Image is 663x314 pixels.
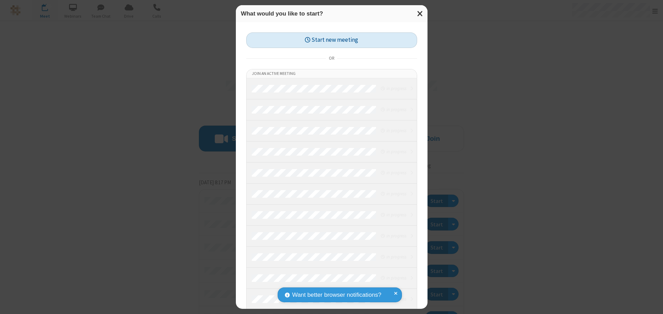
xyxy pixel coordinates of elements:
em: in progress [381,127,406,134]
em: in progress [381,190,406,197]
button: Close modal [413,5,427,22]
em: in progress [381,233,406,239]
em: in progress [381,254,406,260]
span: or [326,53,337,63]
button: Start new meeting [246,32,417,48]
em: in progress [381,85,406,92]
em: in progress [381,148,406,155]
em: in progress [381,169,406,176]
span: Want better browser notifications? [292,291,381,300]
h3: What would you like to start? [241,10,422,17]
em: in progress [381,212,406,218]
em: in progress [381,275,406,281]
em: in progress [381,106,406,113]
li: Join an active meeting [247,69,417,78]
